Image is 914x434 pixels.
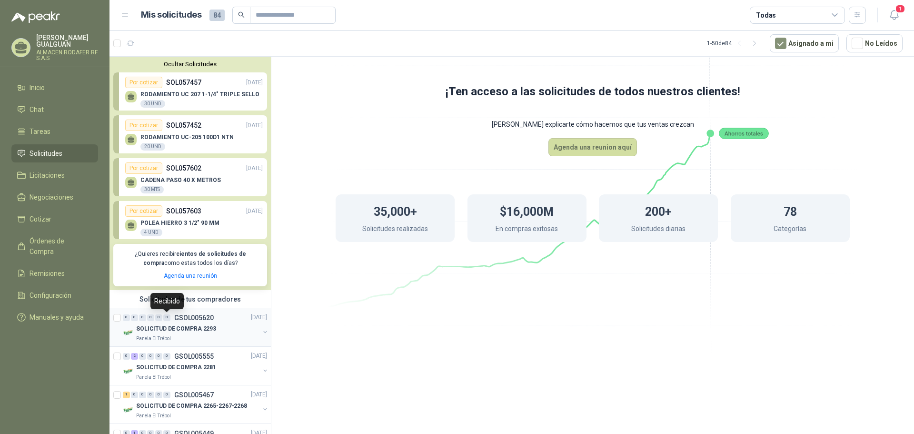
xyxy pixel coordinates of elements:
a: Solicitudes [11,144,98,162]
div: 0 [147,353,154,360]
p: Panela El Trébol [136,373,171,381]
p: SOLICITUD DE COMPRA 2293 [136,324,216,333]
p: SOL057602 [166,163,201,173]
span: Negociaciones [30,192,73,202]
p: GSOL005467 [174,392,214,398]
p: SOL057452 [166,120,201,131]
a: 1 0 0 0 0 0 GSOL005467[DATE] Company LogoSOLICITUD DE COMPRA 2265-2267-2268Panela El Trébol [123,389,269,420]
p: Solicitudes diarias [631,223,685,236]
span: Inicio [30,82,45,93]
p: CADENA PASO 40 X METROS [140,177,221,183]
div: 0 [139,392,146,398]
div: 20 UND [140,143,165,151]
div: 4 UND [140,229,162,236]
p: Solicitudes realizadas [362,223,428,236]
button: Ocultar Solicitudes [113,61,267,68]
button: Agenda una reunion aquí [548,138,637,156]
h1: 78 [784,200,797,221]
div: Por cotizar [125,77,162,88]
a: Remisiones [11,264,98,283]
p: [DATE] [251,352,267,361]
p: En compras exitosas [496,223,558,236]
span: Chat [30,104,44,115]
a: Negociaciones [11,188,98,206]
div: 0 [147,314,154,321]
span: Configuración [30,290,71,301]
p: POLEA HIERRO 3 1/2" 90 MM [140,220,219,226]
span: Tareas [30,126,50,137]
p: ALMACEN RODAFER RF S.A.S [36,50,98,61]
h1: ¡Ten acceso a las solicitudes de todos nuestros clientes! [298,83,888,101]
a: Por cotizarSOL057452[DATE] RODAMIENTO UC-205 100D1 NTN20 UND [113,115,267,153]
p: GSOL005620 [174,314,214,321]
a: Órdenes de Compra [11,232,98,261]
div: Solicitudes de tus compradores [109,290,271,308]
a: Licitaciones [11,166,98,184]
p: SOL057457 [166,77,201,88]
div: 0 [163,314,170,321]
p: Categorías [774,223,806,236]
p: SOLICITUD DE COMPRA 2265-2267-2268 [136,402,247,411]
p: RODAMIENTO UC-205 100D1 NTN [140,134,234,141]
p: [PERSON_NAME] explicarte cómo hacemos que tus ventas crezcan [298,111,888,138]
p: GSOL005555 [174,353,214,360]
span: Cotizar [30,214,51,224]
div: 30 UND [140,100,165,108]
p: SOLICITUD DE COMPRA 2281 [136,363,216,372]
img: Logo peakr [11,11,60,23]
a: Chat [11,101,98,119]
span: Solicitudes [30,148,62,159]
div: 1 - 50 de 84 [707,36,762,51]
p: [DATE] [246,78,263,87]
div: 30 MTS [140,186,164,193]
h1: $16,000M [500,200,554,221]
p: [DATE] [251,313,267,322]
p: [DATE] [246,207,263,216]
a: Cotizar [11,210,98,228]
div: 0 [155,353,162,360]
div: Por cotizar [125,120,162,131]
div: 0 [139,314,146,321]
a: Inicio [11,79,98,97]
button: 1 [885,7,903,24]
span: Remisiones [30,268,65,279]
div: 0 [123,314,130,321]
p: SOL057603 [166,206,201,216]
p: [DATE] [246,121,263,130]
h1: 200+ [645,200,672,221]
div: Por cotizar [125,205,162,217]
div: 1 [123,392,130,398]
div: 0 [155,392,162,398]
a: Tareas [11,122,98,141]
div: 0 [163,353,170,360]
img: Company Logo [123,327,134,339]
button: No Leídos [846,34,903,52]
p: Panela El Trébol [136,412,171,420]
div: 0 [131,392,138,398]
a: Agenda una reunión [164,273,217,279]
h1: 35,000+ [374,200,417,221]
a: Configuración [11,286,98,304]
p: [PERSON_NAME] GUALGUAN [36,34,98,48]
img: Company Logo [123,366,134,377]
p: ¿Quieres recibir como estas todos los días? [119,250,261,268]
div: Todas [756,10,776,20]
span: Órdenes de Compra [30,236,89,257]
div: 0 [147,392,154,398]
div: Por cotizar [125,162,162,174]
p: RODAMIENTO UC 207 1-1/4" TRIPLE SELLO [140,91,259,98]
div: 0 [139,353,146,360]
a: Por cotizarSOL057603[DATE] POLEA HIERRO 3 1/2" 90 MM4 UND [113,201,267,239]
span: 84 [209,10,225,21]
a: 0 2 0 0 0 0 GSOL005555[DATE] Company LogoSOLICITUD DE COMPRA 2281Panela El Trébol [123,351,269,381]
div: 2 [131,353,138,360]
h1: Mis solicitudes [141,8,202,22]
span: search [238,11,245,18]
a: Por cotizarSOL057602[DATE] CADENA PASO 40 X METROS30 MTS [113,158,267,196]
a: Manuales y ayuda [11,308,98,326]
a: Por cotizarSOL057457[DATE] RODAMIENTO UC 207 1-1/4" TRIPLE SELLO30 UND [113,72,267,111]
button: Asignado a mi [770,34,839,52]
div: Recibido [150,293,184,309]
div: 0 [163,392,170,398]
